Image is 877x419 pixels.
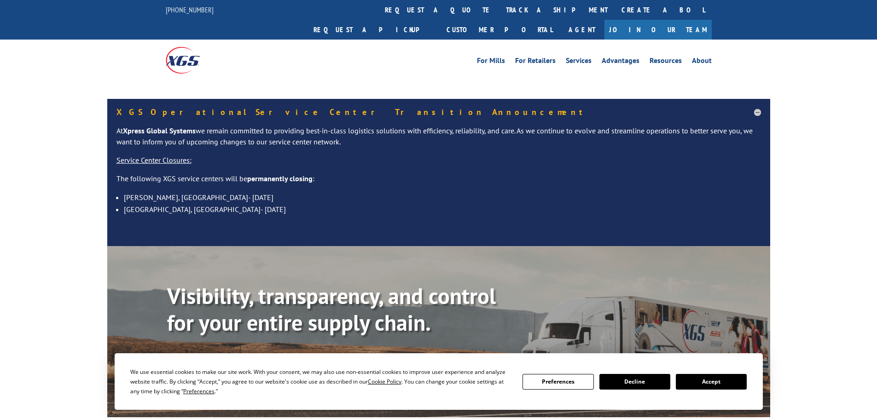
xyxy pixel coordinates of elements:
[123,126,196,135] strong: Xpress Global Systems
[116,108,761,116] h5: XGS Operational Service Center Transition Announcement
[599,374,670,390] button: Decline
[523,374,593,390] button: Preferences
[477,57,505,67] a: For Mills
[650,57,682,67] a: Resources
[116,173,761,192] p: The following XGS service centers will be :
[115,353,763,410] div: Cookie Consent Prompt
[515,57,556,67] a: For Retailers
[676,374,747,390] button: Accept
[130,367,511,396] div: We use essential cookies to make our site work. With your consent, we may also use non-essential ...
[183,387,215,395] span: Preferences
[692,57,712,67] a: About
[566,57,592,67] a: Services
[116,155,192,165] u: Service Center Closures:
[368,378,401,385] span: Cookie Policy
[604,20,712,40] a: Join Our Team
[602,57,639,67] a: Advantages
[167,281,496,337] b: Visibility, transparency, and control for your entire supply chain.
[124,191,761,203] li: [PERSON_NAME], [GEOGRAPHIC_DATA]- [DATE]
[440,20,559,40] a: Customer Portal
[307,20,440,40] a: Request a pickup
[124,203,761,215] li: [GEOGRAPHIC_DATA], [GEOGRAPHIC_DATA]- [DATE]
[247,174,313,183] strong: permanently closing
[116,126,761,155] p: At we remain committed to providing best-in-class logistics solutions with efficiency, reliabilit...
[559,20,604,40] a: Agent
[166,5,214,14] a: [PHONE_NUMBER]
